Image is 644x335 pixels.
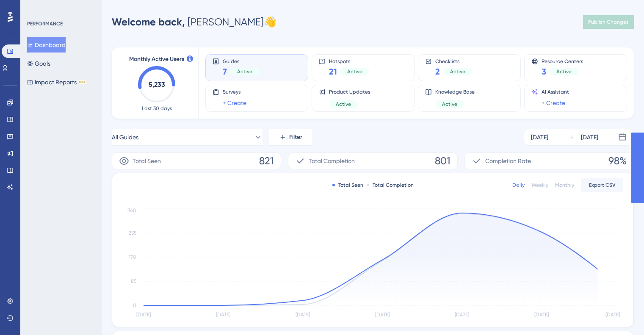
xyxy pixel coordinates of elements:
div: Total Seen [332,182,363,188]
div: PERFORMANCE [27,20,63,27]
tspan: [DATE] [534,312,549,318]
span: 98% [608,154,627,168]
tspan: [DATE] [455,312,469,318]
span: AI Assistant [542,89,569,95]
span: Active [450,68,465,75]
span: Active [336,101,351,108]
div: [PERSON_NAME] 👋 [112,15,276,29]
span: 2 [435,66,440,78]
button: Filter [269,129,312,146]
span: Guides [223,58,259,64]
div: Monthly [555,182,574,188]
a: + Create [223,98,246,108]
tspan: 255 [129,230,136,236]
span: Checklists [435,58,472,64]
a: + Create [542,98,565,108]
span: Publish Changes [588,19,629,25]
div: Total Completion [367,182,414,188]
span: Active [237,68,252,75]
span: Active [347,68,362,75]
span: All Guides [112,132,138,142]
span: 801 [435,154,451,168]
div: [DATE] [531,132,548,142]
div: BETA [78,80,86,84]
span: Surveys [223,89,246,95]
span: Resource Centers [542,58,583,64]
div: Daily [512,182,525,188]
span: Hotspots [329,58,369,64]
span: Completion Rate [485,156,531,166]
text: 5,233 [149,80,165,89]
span: 3 [542,66,546,78]
span: 7 [223,66,227,78]
tspan: [DATE] [605,312,620,318]
div: [DATE] [581,132,598,142]
tspan: [DATE] [216,312,230,318]
span: Export CSV [589,182,616,188]
span: Knowledge Base [435,89,475,95]
tspan: [DATE] [136,312,151,318]
span: Product Updates [329,89,370,95]
span: Last 30 days [142,105,172,112]
tspan: [DATE] [375,312,390,318]
button: Export CSV [581,178,623,192]
button: Impact ReportsBETA [27,75,86,90]
span: Monthly Active Users [129,54,184,64]
span: 21 [329,66,337,78]
div: Weekly [531,182,548,188]
span: Welcome back, [112,16,185,28]
span: Total Completion [309,156,355,166]
tspan: 340 [127,208,136,213]
span: 821 [259,154,274,168]
tspan: 85 [131,278,136,284]
span: Total Seen [133,156,161,166]
span: Active [556,68,572,75]
button: Goals [27,56,50,71]
span: Active [442,101,457,108]
span: Filter [289,132,302,142]
button: Dashboard [27,37,66,53]
iframe: UserGuiding AI Assistant Launcher [608,302,634,327]
tspan: 0 [133,302,136,308]
tspan: [DATE] [296,312,310,318]
button: All Guides [112,129,263,146]
button: Publish Changes [583,15,634,29]
tspan: 170 [129,254,136,260]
